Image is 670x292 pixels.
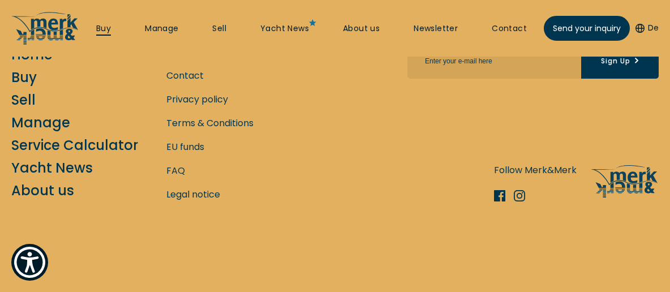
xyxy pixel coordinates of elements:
button: Sign Up [581,44,659,79]
a: Buy [96,23,111,35]
a: Manage [145,23,178,35]
a: Terms & Conditions [166,116,254,130]
a: Contact [492,23,527,35]
input: Sign Up [407,44,581,79]
a: Legal notice [166,187,220,201]
a: Send your inquiry [544,16,630,41]
a: EU funds [166,140,204,154]
a: Service Calculator [11,135,138,155]
a: Sell [212,23,226,35]
button: De [635,23,659,34]
a: About us [343,23,380,35]
a: / [11,36,79,49]
a: Facebook [494,190,514,201]
a: About us [11,181,74,200]
a: Newsletter [414,23,458,35]
p: Follow Merk&Merk [494,163,577,177]
a: Instagram [514,190,534,201]
a: Yacht News [11,158,93,178]
a: Privacy policy [166,92,228,106]
a: Manage [11,113,70,132]
a: Contact [166,68,204,83]
span: Send your inquiry [553,23,621,35]
a: Sell [11,90,36,110]
button: Show Accessibility Preferences [11,244,48,281]
a: Yacht News [260,23,309,35]
a: FAQ [166,164,185,178]
a: / [591,188,659,201]
a: Buy [11,67,37,87]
